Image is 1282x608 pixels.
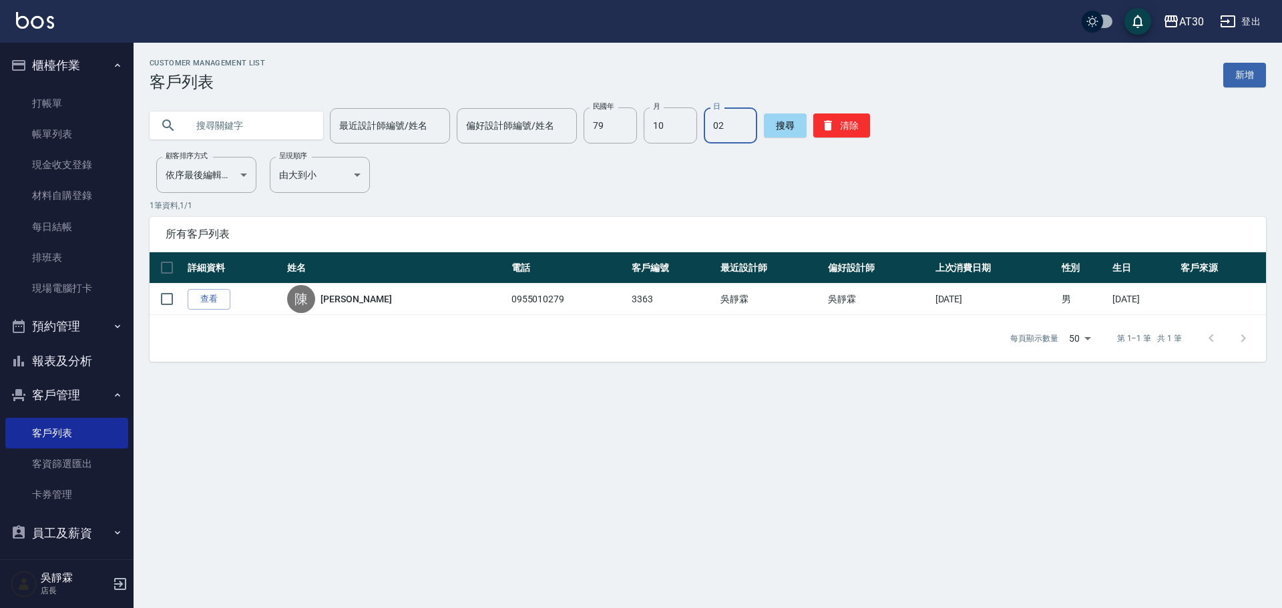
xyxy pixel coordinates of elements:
div: 陳 [287,285,315,313]
button: 登出 [1215,9,1266,34]
button: 預約管理 [5,309,128,344]
a: 打帳單 [5,88,128,119]
div: 50 [1064,320,1096,356]
label: 日 [713,101,720,111]
th: 姓名 [284,252,507,284]
div: 由大到小 [270,157,370,193]
th: 電話 [508,252,629,284]
p: 每頁顯示數量 [1010,332,1058,344]
button: 客戶管理 [5,378,128,412]
p: 店長 [41,585,109,597]
a: 新增 [1223,63,1266,87]
td: 男 [1058,284,1109,315]
td: 吳靜霖 [825,284,932,315]
th: 最近設計師 [717,252,825,284]
th: 客戶編號 [628,252,717,284]
a: 客資篩選匯出 [5,448,128,479]
th: 性別 [1058,252,1109,284]
button: 櫃檯作業 [5,48,128,83]
a: 每日結帳 [5,212,128,242]
a: 現金收支登錄 [5,149,128,180]
td: 3363 [628,284,717,315]
th: 詳細資料 [184,252,284,284]
label: 顧客排序方式 [166,151,208,161]
button: 商品管理 [5,550,128,585]
a: 現場電腦打卡 [5,273,128,304]
input: 搜尋關鍵字 [187,107,312,143]
div: AT30 [1179,13,1204,30]
h5: 吳靜霖 [41,571,109,585]
label: 月 [653,101,660,111]
th: 偏好設計師 [825,252,932,284]
label: 呈現順序 [279,151,307,161]
button: 員工及薪資 [5,516,128,551]
th: 客戶來源 [1177,252,1266,284]
a: 卡券管理 [5,479,128,510]
span: 所有客戶列表 [166,228,1250,241]
td: 吳靜霖 [717,284,825,315]
td: [DATE] [1109,284,1177,315]
button: 搜尋 [764,113,807,137]
button: save [1124,8,1151,35]
th: 生日 [1109,252,1177,284]
img: Logo [16,12,54,29]
label: 民國年 [593,101,614,111]
a: 排班表 [5,242,128,273]
a: [PERSON_NAME] [320,292,391,306]
td: [DATE] [932,284,1058,315]
p: 第 1–1 筆 共 1 筆 [1117,332,1182,344]
a: 查看 [188,289,230,310]
a: 帳單列表 [5,119,128,149]
a: 客戶列表 [5,418,128,448]
h2: Customer Management List [150,59,265,67]
p: 1 筆資料, 1 / 1 [150,200,1266,212]
h3: 客戶列表 [150,73,265,91]
div: 依序最後編輯時間 [156,157,256,193]
button: 報表及分析 [5,344,128,378]
button: AT30 [1158,8,1209,35]
img: Person [11,571,37,597]
button: 清除 [813,113,870,137]
th: 上次消費日期 [932,252,1058,284]
td: 0955010279 [508,284,629,315]
a: 材料自購登錄 [5,180,128,211]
